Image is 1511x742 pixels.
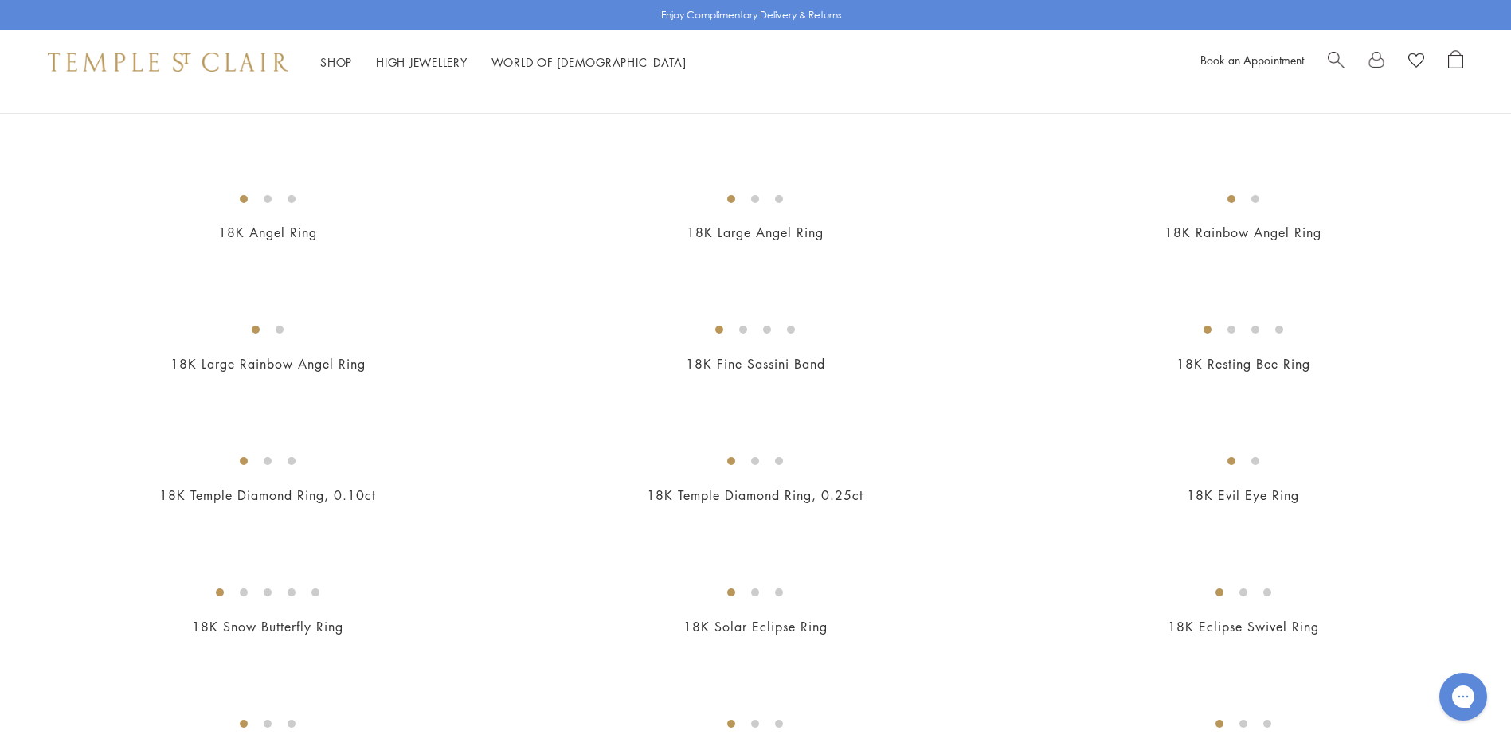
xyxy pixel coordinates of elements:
a: Open Shopping Bag [1448,50,1463,74]
a: High JewelleryHigh Jewellery [376,54,468,70]
a: 18K Resting Bee Ring [1176,355,1310,373]
a: 18K Snow Butterfly Ring [192,618,343,635]
a: World of [DEMOGRAPHIC_DATA]World of [DEMOGRAPHIC_DATA] [491,54,687,70]
a: 18K Large Angel Ring [687,224,824,241]
iframe: Gorgias live chat messenger [1431,667,1495,726]
a: 18K Large Rainbow Angel Ring [170,355,366,373]
p: Enjoy Complimentary Delivery & Returns [661,7,842,23]
a: 18K Solar Eclipse Ring [683,618,828,635]
a: 18K Eclipse Swivel Ring [1168,618,1319,635]
a: ShopShop [320,54,352,70]
nav: Main navigation [320,53,687,72]
a: Book an Appointment [1200,52,1304,68]
a: View Wishlist [1408,50,1424,74]
a: Search [1328,50,1345,74]
a: 18K Temple Diamond Ring, 0.25ct [647,486,863,504]
img: Temple St. Clair [48,53,288,72]
a: 18K Angel Ring [218,224,317,241]
a: 18K Rainbow Angel Ring [1165,224,1321,241]
a: 18K Evil Eye Ring [1187,486,1299,504]
a: 18K Fine Sassini Band [686,355,825,373]
a: 18K Temple Diamond Ring, 0.10ct [159,486,376,504]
